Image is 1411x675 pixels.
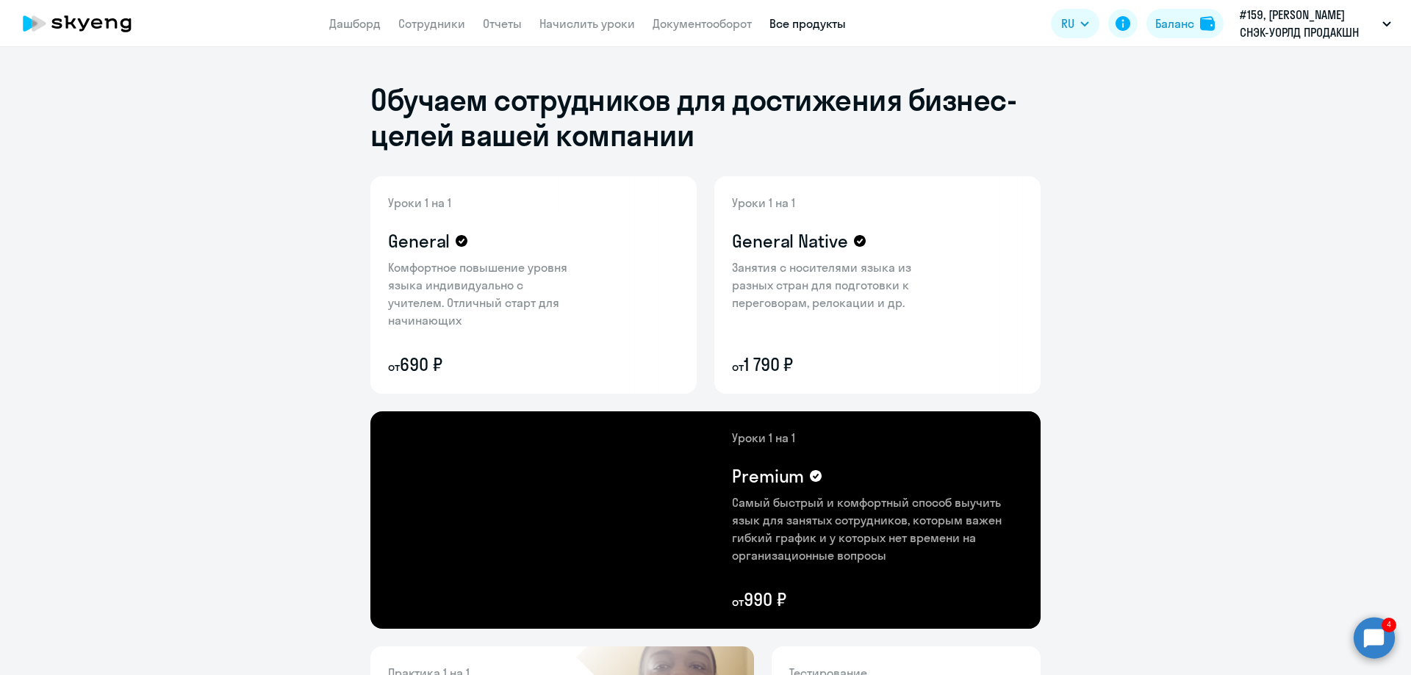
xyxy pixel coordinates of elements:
p: #159, [PERSON_NAME] СНЭК-УОРЛД ПРОДАКШН КИРИШИ, ООО [1240,6,1376,41]
p: Уроки 1 на 1 [388,194,579,212]
p: Уроки 1 на 1 [732,194,923,212]
a: Сотрудники [398,16,465,31]
button: RU [1051,9,1099,38]
img: general-content-bg.png [370,176,592,394]
img: balance [1200,16,1215,31]
small: от [732,594,744,609]
span: RU [1061,15,1074,32]
a: Отчеты [483,16,522,31]
p: Комфортное повышение уровня языка индивидуально с учителем. Отличный старт для начинающих [388,259,579,329]
img: premium-content-bg.png [528,411,1041,629]
p: Занятия с носителями языка из разных стран для подготовки к переговорам, релокации и др. [732,259,923,311]
a: Начислить уроки [539,16,635,31]
div: Баланс [1155,15,1194,32]
h1: Обучаем сотрудников для достижения бизнес-целей вашей компании [370,82,1041,153]
h4: General [388,229,450,253]
p: 1 790 ₽ [732,353,923,376]
img: general-native-content-bg.png [714,176,946,394]
button: #159, [PERSON_NAME] СНЭК-УОРЛД ПРОДАКШН КИРИШИ, ООО [1232,6,1399,41]
p: 990 ₽ [732,588,1023,611]
h4: Premium [732,464,804,488]
button: Балансbalance [1146,9,1224,38]
small: от [388,359,400,374]
h4: General Native [732,229,848,253]
a: Документооборот [653,16,752,31]
p: Самый быстрый и комфортный способ выучить язык для занятых сотрудников, которым важен гибкий граф... [732,494,1023,564]
a: Все продукты [769,16,846,31]
small: от [732,359,744,374]
p: Уроки 1 на 1 [732,429,1023,447]
p: 690 ₽ [388,353,579,376]
a: Дашборд [329,16,381,31]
